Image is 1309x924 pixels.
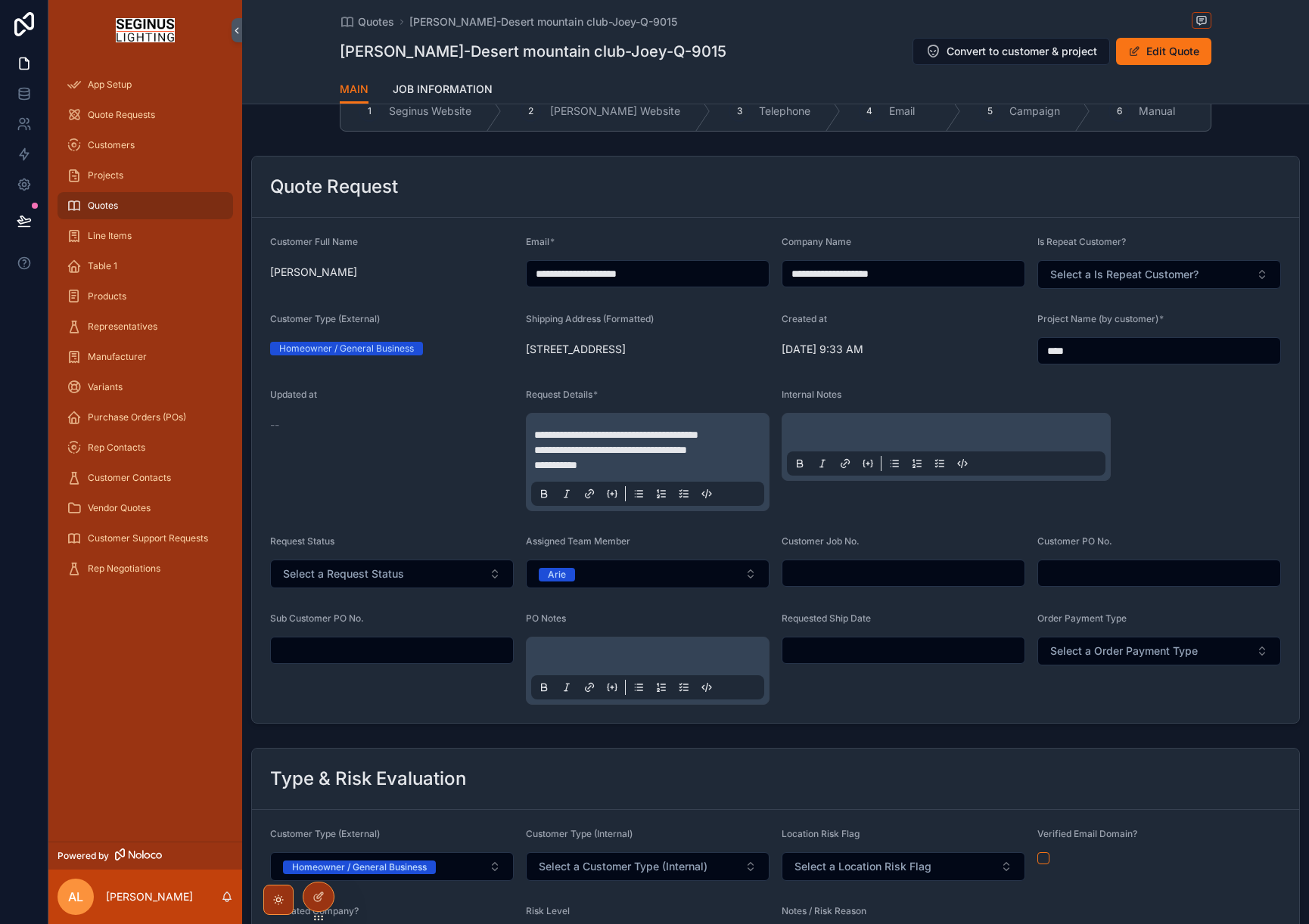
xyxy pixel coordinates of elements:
span: Customer Type (External) [270,828,380,839]
span: Request Details [526,389,592,400]
a: Table 1 [58,253,233,280]
a: Powered by [48,842,242,870]
button: Edit Quote [1116,38,1211,65]
span: Select a Location Risk Flag [794,859,931,874]
span: Select a Is Repeat Customer? [1050,267,1199,282]
span: Verified Email Domain? [1037,828,1137,839]
span: 6 [1117,105,1122,117]
span: Campaign [1009,104,1060,119]
button: Select Button [526,560,770,588]
span: Order Payment Type [1037,612,1127,624]
h2: Quote Request [270,175,398,199]
span: Telephone [759,104,810,119]
span: Customer PO No. [1037,535,1112,547]
a: Line Items [58,222,233,250]
span: Convert to customer & project [947,44,1097,59]
button: Convert to customer & project [913,38,1110,65]
span: Purchase Orders (POs) [88,411,186,423]
span: Vendor Quotes [88,502,151,514]
span: Shipping Address (Formatted) [526,313,654,324]
span: Rep Contacts [88,442,145,454]
button: Select Button [270,560,514,588]
a: Products [58,283,233,310]
span: Customer Support Requests [88,532,208,544]
span: 2 [528,105,533,117]
span: Quotes [88,200,118,212]
span: Email [526,236,549,247]
a: Quote Requests [58,101,233,129]
span: Email [889,104,915,119]
span: Requested Ship Date [782,612,871,624]
span: Table 1 [88,260,117,272]
div: scrollable content [48,60,242,602]
a: Purchase Orders (POs) [58,404,233,431]
span: Request Status [270,535,334,547]
span: Seginus Website [389,104,471,119]
a: Customer Contacts [58,464,233,491]
span: Representatives [88,321,157,333]
span: Created at [782,313,827,324]
span: Risk Level [526,905,570,916]
span: JOB INFORMATION [393,82,493,97]
a: MAIN [340,76,368,104]
a: Vendor Quotes [58,495,233,522]
span: Sub Customer PO No. [270,612,364,624]
span: Projects [88,169,123,181]
span: Line Items [88,230,132,242]
span: Manual [1139,104,1175,119]
span: Select a Request Status [283,566,404,581]
span: Customer Type (External) [270,313,380,324]
a: Customer Support Requests [58,525,233,552]
span: 4 [866,105,872,117]
img: App logo [116,18,174,42]
span: [PERSON_NAME] [270,265,514,280]
a: [PERSON_NAME]-Desert mountain club-Joey-Q-9015 [409,14,677,29]
div: Arie [548,568,566,581]
span: Project Name (by customer) [1037,313,1158,324]
span: -- [270,417,279,433]
a: Rep Negotiations [58,555,233,582]
span: Updated at [270,389,317,400]
a: App Setup [58,71,233,98]
a: Manufacturer [58,343,233,371]
span: Rep Negotiations [88,563,160,575]
span: Powered by [58,850,109,862]
span: Customer Contacts [88,472,171,484]
span: PO Notes [526,612,566,624]
span: App Setup [88,79,132,91]
span: Customer Job No. [782,535,860,547]
span: 1 [368,105,372,117]
span: 5 [987,105,993,117]
span: Quote Requests [88,109,155,121]
span: Variants [88,381,123,393]
span: Notes / Risk Reason [782,905,866,916]
span: [PERSON_NAME] Website [550,104,680,119]
span: 3 [737,105,742,117]
span: Products [88,290,126,302]
span: MAIN [340,82,368,97]
p: [PERSON_NAME] [106,889,193,904]
h2: Type & Risk Evaluation [270,767,466,791]
span: [DATE] 9:33 AM [782,342,1025,357]
span: Quotes [358,14,394,29]
a: JOB INFORMATION [393,76,493,106]
button: Select Button [1037,637,1281,665]
button: Select Button [1037,260,1281,289]
span: Manufacturer [88,351,147,363]
a: Rep Contacts [58,434,233,461]
a: Quotes [58,192,233,219]
span: Company Name [782,236,851,247]
span: [STREET_ADDRESS] [526,342,770,357]
a: Variants [58,374,233,401]
span: Internal Notes [782,389,841,400]
a: Projects [58,162,233,189]
div: Homeowner / General Business [292,860,427,874]
button: Select Button [782,852,1025,881]
span: Customer Full Name [270,236,358,247]
button: Select Button [270,852,514,881]
a: Representatives [58,313,233,340]
span: Customer Type (Internal) [526,828,633,839]
span: Select a Order Payment Type [1050,643,1198,659]
span: Assigned Team Member [526,535,630,547]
